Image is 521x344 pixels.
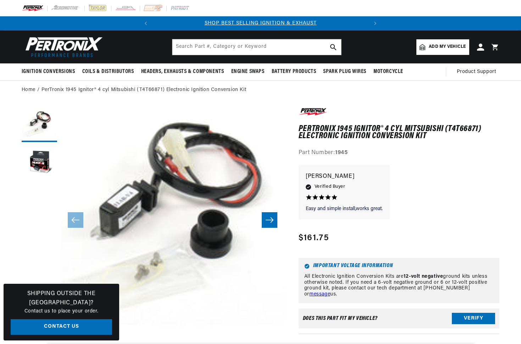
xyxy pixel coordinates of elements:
div: Does This part fit My vehicle? [303,316,378,321]
button: Translation missing: en.sections.announcements.next_announcement [368,16,382,30]
span: Coils & Distributors [82,68,134,75]
summary: Battery Products [268,63,320,80]
summary: Coils & Distributors [79,63,138,80]
nav: breadcrumbs [22,86,500,94]
span: Headers, Exhausts & Components [141,68,224,75]
span: Spark Plug Wires [323,68,366,75]
strong: 12-volt negative [404,274,443,279]
img: Pertronix [22,35,103,59]
span: Product Support [457,68,496,76]
summary: Engine Swaps [228,63,268,80]
button: Load image 1 in gallery view [22,107,57,142]
a: PerTronix 1945 Ignitor® 4 cyl Mitsubishi (T4T66871) Electronic Ignition Conversion Kit [41,86,246,94]
a: message [309,292,330,297]
a: Add my vehicle [416,39,469,55]
h1: PerTronix 1945 Ignitor® 4 cyl Mitsubishi (T4T66871) Electronic Ignition Conversion Kit [299,125,500,140]
p: Contact us to place your order. [11,308,112,315]
h6: Important Voltage Information [304,264,494,269]
a: Home [22,86,35,94]
button: Slide left [68,212,83,228]
a: Contact Us [11,319,112,335]
slideshow-component: Translation missing: en.sections.announcements.announcement_bar [4,16,517,30]
h3: Shipping Outside the [GEOGRAPHIC_DATA]? [11,289,112,308]
button: search button [326,39,341,55]
span: Engine Swaps [231,68,265,75]
p: All Electronic Ignition Conversion Kits are ground kits unless otherwise noted. If you need a 6-v... [304,274,494,298]
span: Add my vehicle [429,44,466,50]
button: Slide right [262,212,277,228]
summary: Motorcycle [370,63,407,80]
p: Easy and simple install,works great. [306,205,383,213]
span: Motorcycle [373,68,403,75]
div: 1 of 2 [153,19,368,27]
strong: 1945 [335,150,348,156]
summary: Ignition Conversions [22,63,79,80]
span: Ignition Conversions [22,68,75,75]
summary: Product Support [457,63,500,80]
span: Battery Products [272,68,316,75]
div: Announcement [153,19,368,27]
summary: Headers, Exhausts & Components [138,63,228,80]
button: Load image 2 in gallery view [22,146,57,181]
button: Translation missing: en.sections.announcements.previous_announcement [139,16,153,30]
p: [PERSON_NAME] [306,172,383,182]
div: Part Number: [299,148,500,158]
span: Verified Buyer [315,183,345,191]
input: Search Part #, Category or Keyword [172,39,341,55]
span: $161.75 [299,232,329,244]
media-gallery: Gallery Viewer [22,107,284,334]
summary: Spark Plug Wires [320,63,370,80]
a: SHOP BEST SELLING IGNITION & EXHAUST [205,21,317,26]
button: Verify [452,313,495,324]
